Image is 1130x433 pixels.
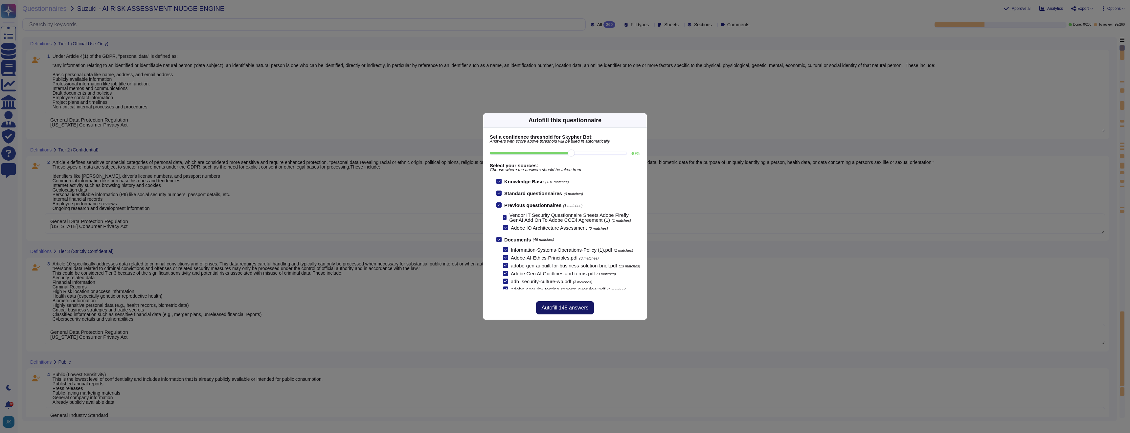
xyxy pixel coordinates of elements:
span: Information-Systems-Operations-Policy (1).pdf [511,247,612,253]
span: (1 matches) [563,204,582,208]
b: Previous questionnaires [504,202,561,208]
span: Adobe Gen AI Guidlines and terms.pdf [511,271,595,276]
span: (1 matches) [612,218,631,222]
span: Choose where the answers should be taken from [490,168,640,172]
span: adobe-gen-ai-built-for-business-solution-brief.pdf [511,263,617,268]
b: Documents [504,237,531,242]
span: Autofill 148 answers [541,305,588,310]
span: Answers with score above threshold will be filled in automatically [490,139,640,144]
span: adb_security-culture-wp.pdf [511,279,571,284]
span: (3 matches) [573,280,592,284]
b: Set a confidence threshold for Skypher Bot: [490,134,640,139]
span: (0 matches) [589,226,608,230]
span: (0 matches) [564,192,583,196]
label: 80 % [630,151,640,156]
span: (101 matches) [545,180,569,184]
span: (3 matches) [597,272,616,276]
span: (46 matches) [533,238,554,241]
span: Adobe-AI-Ethics-Principles.pdf [511,255,577,261]
span: Vendor IT Security Questionnaire Sheets Adobe Firefly GenAI Add On To Adobe CCE4 Agreement (1) [509,212,628,223]
span: Adobe IO Architecture Assessment [511,225,587,231]
span: (3 matches) [579,256,599,260]
b: Knowledge Base [504,179,544,184]
b: Select your sources: [490,163,640,168]
button: Autofill 148 answers [536,301,594,314]
span: (13 matches) [619,264,640,268]
span: adobe-security-testing-reports-overview.pdf [511,286,605,292]
span: (2 matches) [607,288,626,292]
b: Standard questionnaires [504,191,562,196]
div: Autofill this questionnaire [529,116,601,125]
span: (1 matches) [614,248,633,252]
